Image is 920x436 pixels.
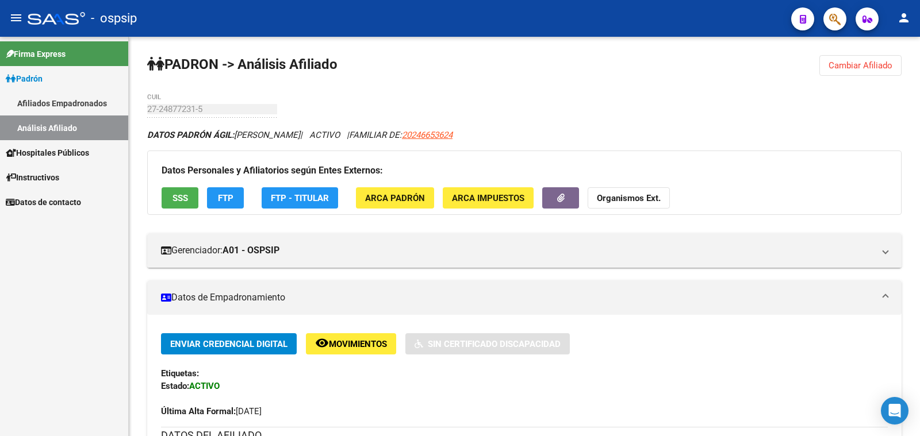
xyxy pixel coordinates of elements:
span: FTP - Titular [271,193,329,203]
span: Enviar Credencial Digital [170,339,287,349]
div: Open Intercom Messenger [881,397,908,425]
mat-icon: remove_red_eye [315,336,329,350]
mat-panel-title: Gerenciador: [161,244,874,257]
mat-icon: person [897,11,911,25]
span: [PERSON_NAME] [147,130,300,140]
mat-expansion-panel-header: Datos de Empadronamiento [147,280,902,315]
mat-icon: menu [9,11,23,25]
button: FTP - Titular [262,187,338,209]
button: Organismos Ext. [588,187,670,209]
span: - ospsip [91,6,137,31]
strong: A01 - OSPSIP [223,244,279,257]
button: Cambiar Afiliado [819,55,902,76]
button: ARCA Padrón [356,187,434,209]
span: Cambiar Afiliado [829,60,892,71]
span: [DATE] [161,406,262,416]
strong: Organismos Ext. [597,193,661,203]
strong: Estado: [161,381,189,391]
span: Firma Express [6,48,66,60]
button: Enviar Credencial Digital [161,333,297,354]
h3: Datos Personales y Afiliatorios según Entes Externos: [162,163,887,179]
button: ARCA Impuestos [443,187,534,209]
button: Sin Certificado Discapacidad [405,333,570,354]
span: Sin Certificado Discapacidad [428,339,561,349]
strong: Última Alta Formal: [161,406,236,416]
span: SSS [172,193,188,203]
button: SSS [162,187,198,209]
span: ARCA Impuestos [452,193,524,203]
button: Movimientos [306,333,396,354]
mat-expansion-panel-header: Gerenciador:A01 - OSPSIP [147,233,902,268]
span: 20246653624 [402,130,453,140]
span: FTP [218,193,233,203]
span: Hospitales Públicos [6,146,89,159]
strong: Etiquetas: [161,368,199,379]
strong: PADRON -> Análisis Afiliado [147,56,338,72]
i: | ACTIVO | [147,130,453,140]
span: Instructivos [6,171,59,184]
span: Padrón [6,72,43,85]
strong: ACTIVO [189,381,220,391]
span: Datos de contacto [6,196,81,209]
span: ARCA Padrón [365,193,425,203]
span: Movimientos [329,339,387,349]
strong: DATOS PADRÓN ÁGIL: [147,130,234,140]
mat-panel-title: Datos de Empadronamiento [161,291,874,304]
span: FAMILIAR DE: [349,130,453,140]
button: FTP [207,187,244,209]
